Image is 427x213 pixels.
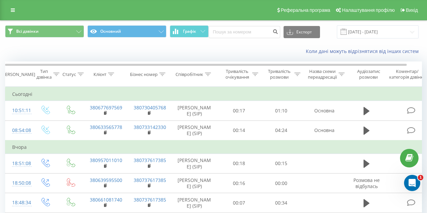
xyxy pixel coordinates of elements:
a: Коли дані можуть відрізнятися вiд інших систем [306,48,422,54]
a: 380730405768 [134,104,166,111]
td: 00:34 [260,193,302,213]
td: [PERSON_NAME] (SIP) [171,154,218,173]
span: Вихід [406,7,418,13]
span: Всі дзвінки [16,29,38,34]
div: Коментар/категорія дзвінка [388,69,427,80]
td: 00:00 [260,174,302,193]
span: Розмова не відбулась [353,177,380,189]
td: [PERSON_NAME] (SIP) [171,174,218,193]
iframe: Intercom live chat [404,175,420,191]
td: 00:18 [218,154,260,173]
a: 380633565778 [90,124,122,130]
a: 380639595500 [90,177,122,183]
button: Всі дзвінки [5,25,84,37]
td: [PERSON_NAME] (SIP) [171,193,218,213]
div: Бізнес номер [130,72,158,77]
div: 18:51:08 [12,157,26,170]
a: 380661081740 [90,196,122,203]
td: Основна [302,101,346,121]
div: Тривалість розмови [266,69,293,80]
div: 18:50:08 [12,177,26,190]
div: [PERSON_NAME] [1,72,35,77]
a: 380737617385 [134,196,166,203]
div: 18:48:34 [12,196,26,209]
div: Назва схеми переадресації [308,69,337,80]
div: 08:54:08 [12,124,26,137]
td: Основна [302,121,346,140]
div: 10:51:11 [12,104,26,117]
span: 1 [418,175,423,180]
button: Графік [170,25,209,37]
span: Графік [183,29,196,34]
td: [PERSON_NAME] (SIP) [171,101,218,121]
div: Аудіозапис розмови [352,69,385,80]
td: 01:10 [260,101,302,121]
input: Пошук за номером [209,26,280,38]
div: Тривалість очікування [224,69,250,80]
button: Експорт [284,26,320,38]
a: 380957011010 [90,157,122,163]
a: 380737617385 [134,177,166,183]
td: 04:24 [260,121,302,140]
td: [PERSON_NAME] (SIP) [171,121,218,140]
td: 00:14 [218,121,260,140]
div: Клієнт [94,72,106,77]
span: Реферальна програма [281,7,330,13]
td: 00:15 [260,154,302,173]
div: Тип дзвінка [36,69,52,80]
td: 00:16 [218,174,260,193]
button: Основний [87,25,166,37]
div: Статус [62,72,76,77]
a: 380733142330 [134,124,166,130]
span: Налаштування профілю [342,7,395,13]
td: 00:07 [218,193,260,213]
a: 380737617385 [134,157,166,163]
div: Співробітник [176,72,203,77]
td: 00:17 [218,101,260,121]
a: 380677697569 [90,104,122,111]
